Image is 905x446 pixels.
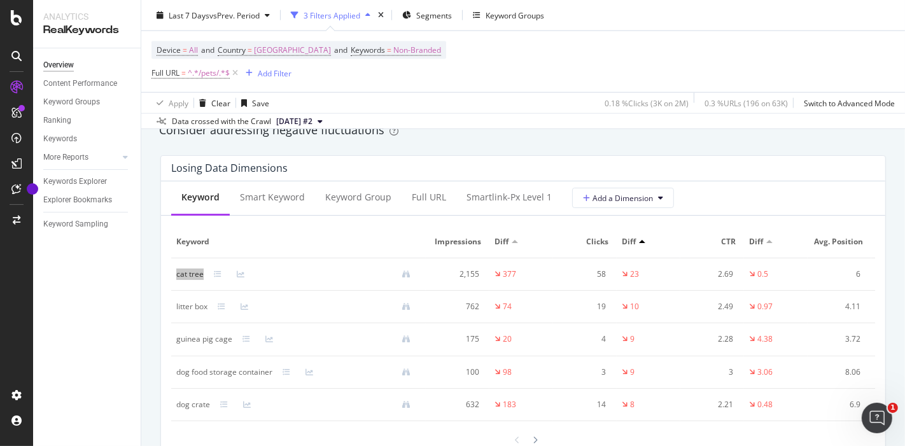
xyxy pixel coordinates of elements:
div: Ranking [43,114,71,127]
div: 14 [558,399,607,410]
span: = [248,45,252,55]
span: Diff [749,236,763,247]
div: 8.06 [813,366,861,378]
a: Explorer Bookmarks [43,193,132,207]
button: Last 7 DaysvsPrev. Period [151,5,275,25]
a: Keywords Explorer [43,175,132,188]
span: Full URL [151,67,179,78]
span: = [181,67,186,78]
div: Keyword Sampling [43,218,108,231]
span: Segments [416,10,452,20]
div: 0.97 [757,301,773,312]
div: More Reports [43,151,88,164]
div: Add Filter [258,67,291,78]
a: Keyword Groups [43,95,132,109]
div: 58 [558,268,607,280]
div: Keyword Groups [486,10,544,20]
div: 2.49 [685,301,734,312]
div: Keyword Group [325,191,391,204]
a: Content Performance [43,77,132,90]
div: Keyword [181,191,220,204]
div: 20 [503,333,512,345]
div: guinea pig cage [176,333,232,345]
div: times [375,9,386,22]
button: Apply [151,93,188,113]
span: Diff [495,236,509,247]
a: More Reports [43,151,119,164]
div: Losing Data Dimensions [171,162,288,174]
div: 3 [685,366,734,378]
div: Full URL [412,191,446,204]
button: Switch to Advanced Mode [799,93,895,113]
div: 3 [558,366,607,378]
div: cat tree [176,268,204,280]
span: = [387,45,391,55]
a: Overview [43,59,132,72]
div: Consider addressing negative fluctuations [159,122,887,139]
div: 2.28 [685,333,734,345]
div: 4 [558,333,607,345]
div: 9 [630,333,635,345]
div: 6.9 [813,399,861,410]
button: Save [236,93,269,113]
a: Keyword Sampling [43,218,132,231]
div: 762 [431,301,479,312]
div: 175 [431,333,479,345]
div: 183 [503,399,516,410]
span: Country [218,45,246,55]
span: and [201,45,214,55]
iframe: Intercom live chat [862,403,892,433]
button: Add Filter [241,66,291,81]
div: 98 [503,366,512,378]
div: Clear [211,97,230,108]
button: [DATE] #2 [271,114,328,129]
button: Keyword Groups [468,5,549,25]
div: 3.72 [813,333,861,345]
div: Apply [169,97,188,108]
div: 0.5 [757,268,768,280]
span: CTR [685,236,736,247]
div: Explorer Bookmarks [43,193,112,207]
div: 2.69 [685,268,734,280]
a: Ranking [43,114,132,127]
button: Clear [194,93,230,113]
span: [GEOGRAPHIC_DATA] [254,41,331,59]
div: 0.3 % URLs ( 196 on 63K ) [705,97,788,108]
span: Clicks [558,236,608,247]
span: All [189,41,198,59]
span: Non-Branded [393,41,441,59]
span: vs Prev. Period [209,10,260,20]
div: 4.38 [757,333,773,345]
button: Add a Dimension [572,188,674,208]
div: dog food storage container [176,366,272,378]
div: smartlink-px Level 1 [467,191,552,204]
div: Overview [43,59,74,72]
div: 632 [431,399,479,410]
div: 2.21 [685,399,734,410]
div: 2,155 [431,268,479,280]
div: 3.06 [757,366,773,378]
span: 1 [888,403,898,413]
span: Impressions [431,236,481,247]
span: Diff [622,236,636,247]
div: 74 [503,301,512,312]
button: 3 Filters Applied [286,5,375,25]
div: 100 [431,366,479,378]
span: = [183,45,187,55]
a: Keywords [43,132,132,146]
span: Last 7 Days [169,10,209,20]
div: Keywords Explorer [43,175,107,188]
div: litter box [176,301,207,312]
div: dog crate [176,399,210,410]
div: 3 Filters Applied [304,10,360,20]
button: Segments [397,5,457,25]
div: Content Performance [43,77,117,90]
span: Keyword [176,236,417,247]
div: Smart Keyword [240,191,305,204]
div: Keyword Groups [43,95,100,109]
div: 8 [630,399,635,410]
div: Keywords [43,132,77,146]
span: and [334,45,347,55]
span: Device [157,45,181,55]
span: 2025 Sep. 19th #2 [276,116,312,127]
